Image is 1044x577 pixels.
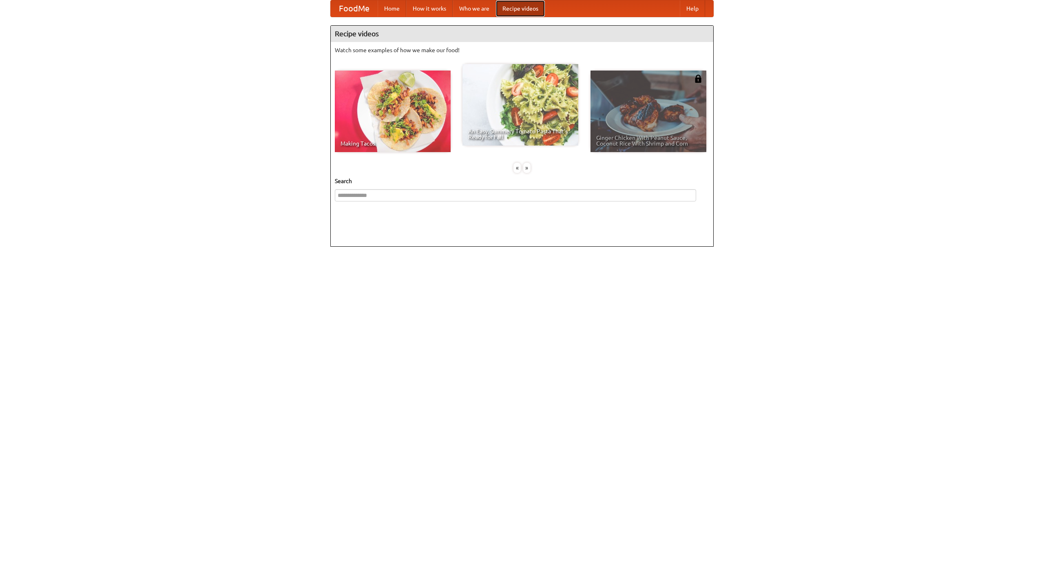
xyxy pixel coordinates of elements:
span: An Easy, Summery Tomato Pasta That's Ready for Fall [468,128,573,140]
p: Watch some examples of how we make our food! [335,46,709,54]
h4: Recipe videos [331,26,713,42]
h5: Search [335,177,709,185]
div: « [513,163,521,173]
span: Making Tacos [341,141,445,146]
a: FoodMe [331,0,378,17]
img: 483408.png [694,75,702,83]
a: Making Tacos [335,71,451,152]
a: Help [680,0,705,17]
div: » [523,163,531,173]
a: Home [378,0,406,17]
a: Recipe videos [496,0,545,17]
a: How it works [406,0,453,17]
a: Who we are [453,0,496,17]
a: An Easy, Summery Tomato Pasta That's Ready for Fall [462,64,578,146]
